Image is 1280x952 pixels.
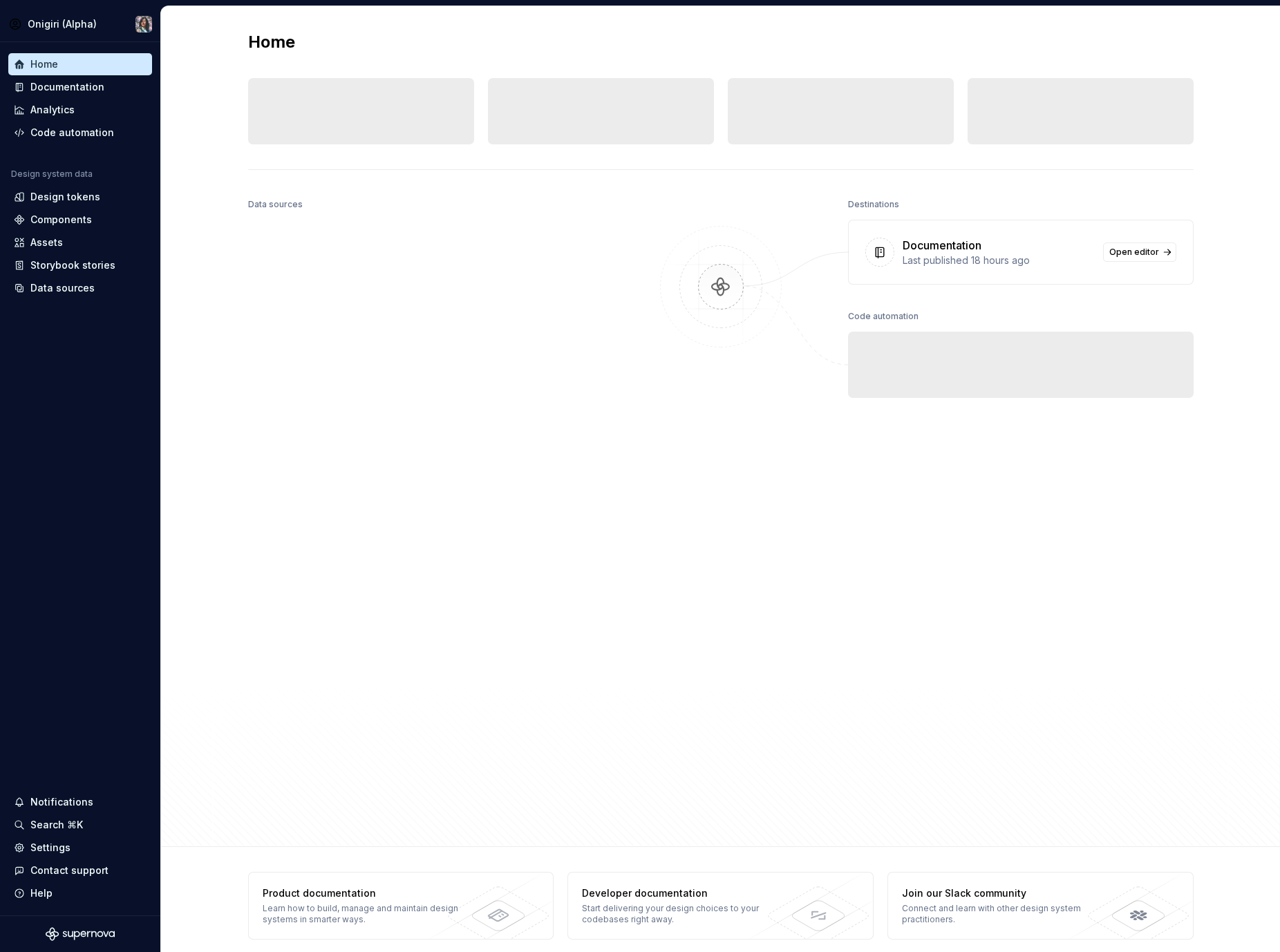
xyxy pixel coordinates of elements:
[30,258,115,272] div: Storybook stories
[30,236,63,249] div: Assets
[3,9,158,39] button: Onigiri (Alpha)Susan Lin
[30,281,95,295] div: Data sources
[902,903,1103,925] div: Connect and learn with other design system practitioners.
[46,927,115,941] svg: Supernova Logo
[30,57,58,71] div: Home
[263,903,464,925] div: Learn how to build, manage and maintain design systems in smarter ways.
[8,99,152,121] a: Analytics
[8,186,152,208] a: Design tokens
[567,872,874,940] a: Developer documentationStart delivering your design choices to your codebases right away.
[8,231,152,254] a: Assets
[8,837,152,859] a: Settings
[30,213,92,227] div: Components
[30,841,70,855] div: Settings
[248,872,554,940] a: Product documentationLearn how to build, manage and maintain design systems in smarter ways.
[263,886,464,900] div: Product documentation
[30,103,75,117] div: Analytics
[8,122,152,144] a: Code automation
[30,126,114,140] div: Code automation
[8,277,152,299] a: Data sources
[848,307,919,326] div: Code automation
[848,195,899,214] div: Destinations
[582,903,783,925] div: Start delivering your design choices to your codebases right away.
[8,76,152,98] a: Documentation
[902,886,1103,900] div: Join our Slack community
[8,209,152,231] a: Components
[1109,247,1159,258] span: Open editor
[8,791,152,813] button: Notifications
[8,53,152,75] a: Home
[30,795,93,809] div: Notifications
[8,882,152,904] button: Help
[887,872,1194,940] a: Join our Slack communityConnect and learn with other design system practitioners.
[8,814,152,836] button: Search ⌘K
[903,237,981,254] div: Documentation
[582,886,783,900] div: Developer documentation
[11,169,93,180] div: Design system data
[1103,242,1176,262] a: Open editor
[903,254,1095,267] div: Last published 18 hours ago
[30,190,100,204] div: Design tokens
[30,818,83,832] div: Search ⌘K
[30,864,109,877] div: Contact support
[248,31,295,53] h2: Home
[30,886,53,900] div: Help
[8,254,152,276] a: Storybook stories
[8,859,152,882] button: Contact support
[135,16,152,32] img: Susan Lin
[248,195,303,214] div: Data sources
[30,80,104,94] div: Documentation
[28,17,97,31] div: Onigiri (Alpha)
